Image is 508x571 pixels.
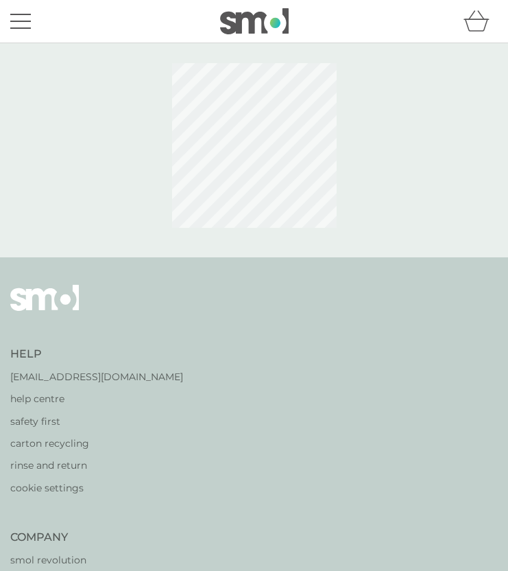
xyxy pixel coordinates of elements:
[463,8,498,35] div: basket
[10,480,183,496] a: cookie settings
[10,436,183,451] a: carton recycling
[10,347,183,362] h4: Help
[10,369,183,384] a: [EMAIL_ADDRESS][DOMAIN_NAME]
[10,530,138,545] h4: Company
[10,414,183,429] a: safety first
[10,8,31,34] button: menu
[10,458,183,473] a: rinse and return
[10,285,79,331] img: smol
[10,391,183,406] a: help centre
[10,552,138,568] a: smol revolution
[220,8,289,34] img: smol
